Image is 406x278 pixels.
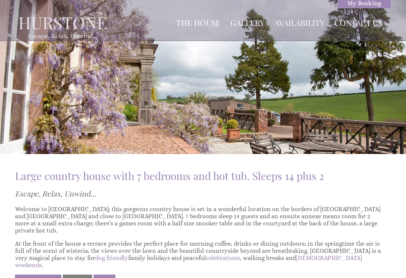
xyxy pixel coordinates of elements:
h1: Large country house with 7 bedrooms and hot tub. Sleeps 14 plus 2 [15,169,382,183]
a: celebrations [206,254,240,261]
a: Contact Us [335,17,382,28]
a: Gallery [230,17,264,28]
a: [DEMOGRAPHIC_DATA] weekends [15,254,362,269]
a: dog friendly [95,254,128,261]
a: The House [176,17,220,28]
img: Hurstone [11,5,115,47]
p: Welcome to [GEOGRAPHIC_DATA]; this gorgeous country house is set in a wonderful location on the b... [15,205,382,234]
h2: Escape, Relax, Unwind... [15,188,382,199]
p: At the front of the house a terrace provides the perfect place for morning coffee, drinks or dini... [15,240,382,269]
a: Availability [274,17,324,28]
